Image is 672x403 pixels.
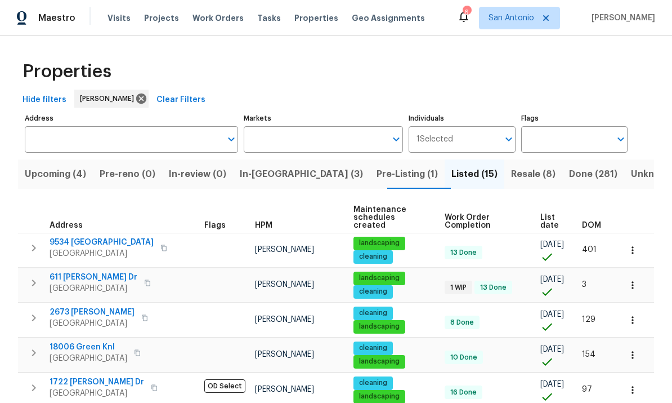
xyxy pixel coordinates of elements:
span: In-review (0) [169,166,226,182]
span: cleaning [355,343,392,353]
button: Open [388,131,404,147]
span: landscaping [355,273,404,283]
span: Listed (15) [451,166,498,182]
span: [DATE] [540,276,564,284]
span: 2673 [PERSON_NAME] [50,307,135,318]
span: [DATE] [540,380,564,388]
span: Maintenance schedules created [353,206,425,229]
label: Individuals [409,115,515,122]
span: 16 Done [446,388,481,397]
span: 154 [582,351,595,358]
span: DOM [582,222,601,229]
span: 8 Done [446,318,478,327]
span: Hide filters [23,93,66,107]
span: In-[GEOGRAPHIC_DATA] (3) [240,166,363,182]
span: Done (281) [569,166,617,182]
button: Open [223,131,239,147]
span: landscaping [355,357,404,366]
span: 1 Selected [416,135,453,144]
span: [DATE] [540,311,564,318]
span: [PERSON_NAME] [255,386,314,393]
span: [PERSON_NAME] [255,246,314,254]
span: Address [50,222,83,229]
span: Pre-reno (0) [100,166,155,182]
span: [GEOGRAPHIC_DATA] [50,318,135,329]
button: Open [501,131,517,147]
span: landscaping [355,322,404,331]
span: Maestro [38,12,75,24]
span: Properties [23,66,111,77]
span: cleaning [355,252,392,262]
span: cleaning [355,308,392,318]
span: Geo Assignments [352,12,425,24]
span: 129 [582,316,595,324]
span: OD Select [204,379,245,393]
span: [PERSON_NAME] [255,316,314,324]
span: landscaping [355,392,404,401]
span: 10 Done [446,353,482,362]
div: 6 [463,7,471,18]
button: Hide filters [18,90,71,110]
span: 611 [PERSON_NAME] Dr [50,272,137,283]
span: San Antonio [489,12,534,24]
button: Clear Filters [152,90,210,110]
label: Address [25,115,238,122]
label: Markets [244,115,404,122]
span: Clear Filters [156,93,205,107]
span: 9534 [GEOGRAPHIC_DATA] [50,237,154,248]
span: [PERSON_NAME] [80,93,138,104]
span: [PERSON_NAME] [255,351,314,358]
span: [GEOGRAPHIC_DATA] [50,283,137,294]
span: Upcoming (4) [25,166,86,182]
span: Tasks [257,14,281,22]
span: [PERSON_NAME] [587,12,655,24]
span: Work Orders [192,12,244,24]
span: 13 Done [476,283,511,293]
span: List date [540,214,563,229]
span: 97 [582,386,592,393]
span: [GEOGRAPHIC_DATA] [50,248,154,259]
span: Flags [204,222,226,229]
span: [GEOGRAPHIC_DATA] [50,353,127,364]
span: [GEOGRAPHIC_DATA] [50,388,144,399]
span: Visits [107,12,131,24]
span: Work Order Completion [445,214,521,229]
span: [DATE] [540,241,564,249]
span: Projects [144,12,179,24]
span: [PERSON_NAME] [255,281,314,289]
span: [DATE] [540,346,564,353]
span: cleaning [355,378,392,388]
span: Pre-Listing (1) [377,166,438,182]
span: cleaning [355,287,392,296]
span: 1 WIP [446,283,471,293]
span: 18006 Green Knl [50,342,127,353]
span: 1722 [PERSON_NAME] Dr [50,377,144,388]
span: HPM [255,222,272,229]
span: 13 Done [446,248,481,258]
label: Flags [521,115,628,122]
div: [PERSON_NAME] [74,90,149,108]
span: Properties [294,12,338,24]
button: Open [613,131,629,147]
span: 401 [582,246,597,254]
span: 3 [582,281,586,289]
span: landscaping [355,238,404,248]
span: Resale (8) [511,166,555,182]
